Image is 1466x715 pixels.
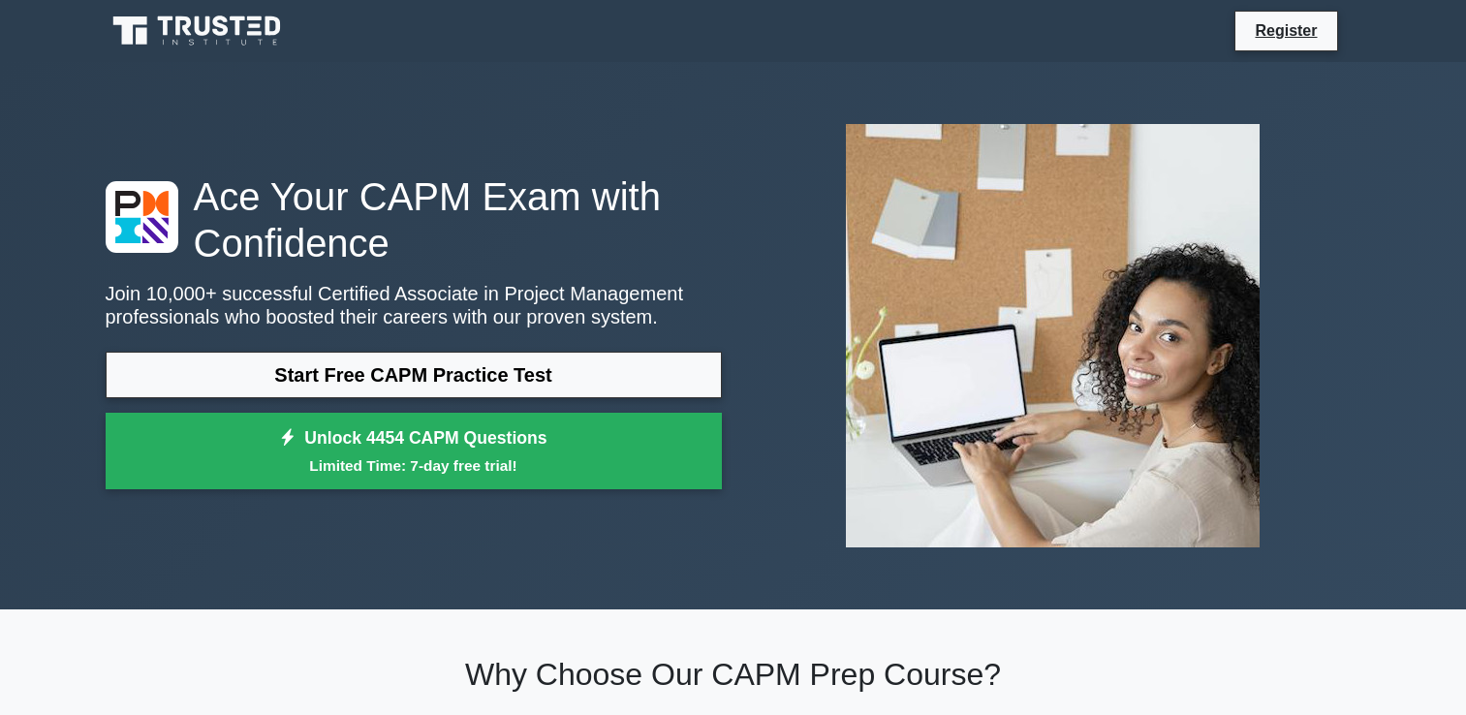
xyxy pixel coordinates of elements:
[130,454,698,477] small: Limited Time: 7-day free trial!
[106,656,1361,693] h2: Why Choose Our CAPM Prep Course?
[106,173,722,266] h1: Ace Your CAPM Exam with Confidence
[106,413,722,490] a: Unlock 4454 CAPM QuestionsLimited Time: 7-day free trial!
[1243,18,1328,43] a: Register
[106,282,722,328] p: Join 10,000+ successful Certified Associate in Project Management professionals who boosted their...
[106,352,722,398] a: Start Free CAPM Practice Test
